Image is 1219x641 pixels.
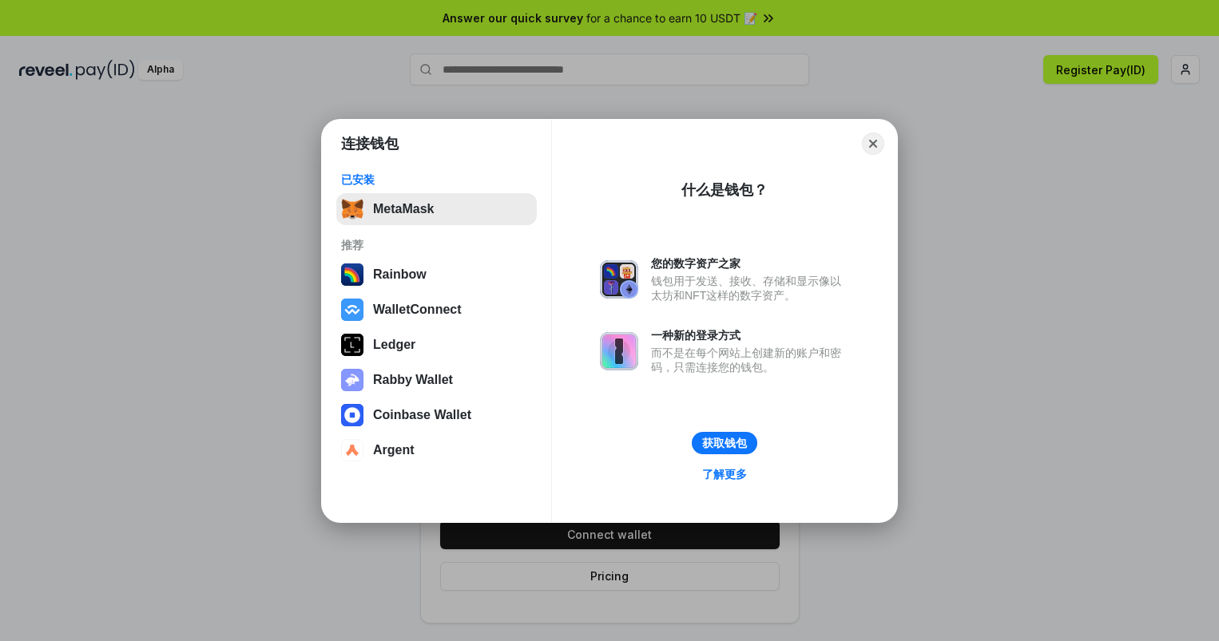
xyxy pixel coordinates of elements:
img: svg+xml,%3Csvg%20fill%3D%22none%22%20height%3D%2233%22%20viewBox%3D%220%200%2035%2033%22%20width%... [341,198,363,220]
button: Rainbow [336,259,537,291]
button: Rabby Wallet [336,364,537,396]
div: Coinbase Wallet [373,408,471,422]
div: 获取钱包 [702,436,747,450]
button: Argent [336,434,537,466]
img: svg+xml,%3Csvg%20width%3D%2228%22%20height%3D%2228%22%20viewBox%3D%220%200%2028%2028%22%20fill%3D... [341,404,363,426]
div: Rainbow [373,267,427,282]
img: svg+xml,%3Csvg%20xmlns%3D%22http%3A%2F%2Fwww.w3.org%2F2000%2Fsvg%22%20fill%3D%22none%22%20viewBox... [341,369,363,391]
img: svg+xml,%3Csvg%20xmlns%3D%22http%3A%2F%2Fwww.w3.org%2F2000%2Fsvg%22%20width%3D%2228%22%20height%3... [341,334,363,356]
img: svg+xml,%3Csvg%20xmlns%3D%22http%3A%2F%2Fwww.w3.org%2F2000%2Fsvg%22%20fill%3D%22none%22%20viewBox... [600,332,638,370]
img: svg+xml,%3Csvg%20width%3D%2228%22%20height%3D%2228%22%20viewBox%3D%220%200%2028%2028%22%20fill%3D... [341,299,363,321]
button: Close [862,133,884,155]
div: Ledger [373,338,415,352]
button: MetaMask [336,193,537,225]
h1: 连接钱包 [341,134,399,153]
button: Coinbase Wallet [336,399,537,431]
div: 推荐 [341,238,532,252]
button: WalletConnect [336,294,537,326]
div: 什么是钱包？ [681,180,768,200]
div: MetaMask [373,202,434,216]
div: WalletConnect [373,303,462,317]
div: Rabby Wallet [373,373,453,387]
button: Ledger [336,329,537,361]
div: Argent [373,443,415,457]
img: svg+xml,%3Csvg%20width%3D%2228%22%20height%3D%2228%22%20viewBox%3D%220%200%2028%2028%22%20fill%3D... [341,439,363,461]
img: svg+xml,%3Csvg%20width%3D%22120%22%20height%3D%22120%22%20viewBox%3D%220%200%20120%20120%22%20fil... [341,263,363,286]
div: 已安装 [341,172,532,187]
div: 了解更多 [702,467,747,481]
img: svg+xml,%3Csvg%20xmlns%3D%22http%3A%2F%2Fwww.w3.org%2F2000%2Fsvg%22%20fill%3D%22none%22%20viewBox... [600,260,638,299]
div: 一种新的登录方式 [651,328,849,342]
div: 钱包用于发送、接收、存储和显示像以太坊和NFT这样的数字资产。 [651,274,849,303]
a: 了解更多 [693,464,756,485]
div: 而不是在每个网站上创建新的账户和密码，只需连接您的钱包。 [651,346,849,374]
div: 您的数字资产之家 [651,256,849,271]
button: 获取钱包 [692,432,757,454]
